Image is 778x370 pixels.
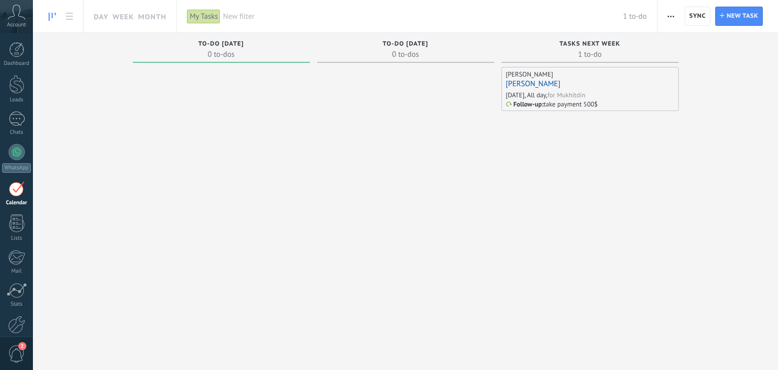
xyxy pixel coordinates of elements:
div: Chats [2,129,31,136]
div: To-do tomorrow [322,41,489,49]
a: [PERSON_NAME] [506,79,561,89]
div: : [506,100,544,108]
span: New filter [223,12,623,21]
div: Calendar [2,200,31,206]
span: To-do [DATE] [382,41,428,48]
div: Tasks next week [507,41,674,49]
span: 0 to-dos [322,49,489,59]
p: take payment 500$ [543,100,598,108]
button: Sync [685,7,710,26]
div: [PERSON_NAME] [506,70,553,79]
span: 0 to-dos [138,49,305,59]
div: Leads [2,97,31,103]
span: 1 to-do [623,12,647,21]
button: New task [715,7,763,26]
div: My Tasks [187,9,220,24]
span: 2 [18,342,26,350]
span: Account [7,22,26,28]
span: New task [727,7,758,25]
span: To-do [DATE] [198,41,244,48]
span: Sync [689,13,706,19]
div: [DATE], All day, [506,91,548,99]
div: Stats [2,301,31,308]
p: Follow-up [514,100,542,108]
div: WhatsApp [2,163,31,173]
div: Mail [2,268,31,275]
div: Dashboard [2,60,31,67]
span: 1 to-do [507,49,674,59]
div: Lists [2,235,31,242]
div: for Mukhitdin [548,91,586,99]
div: To-do today [138,41,305,49]
span: Tasks next week [559,41,620,48]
